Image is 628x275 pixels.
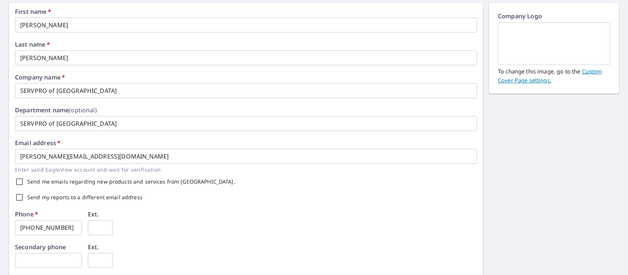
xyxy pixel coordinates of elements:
label: Ext. [88,244,99,250]
label: Department name [15,107,97,113]
label: Company name [15,74,65,80]
label: Secondary phone [15,244,66,250]
label: Ext. [88,211,99,217]
p: Enter valid EagleView account and wait for verification [15,165,472,174]
label: Last name [15,41,50,47]
p: To change this image, go to the [498,65,610,85]
label: Send me emails regarding new products and services from [GEOGRAPHIC_DATA]. [27,179,235,184]
label: Email address [15,140,61,146]
img: EmptyCustomerLogo.png [507,24,601,64]
p: Company Logo [498,12,610,22]
label: Send my reports to a different email address [27,195,142,200]
label: First name [15,9,51,15]
b: (optional) [69,106,97,114]
label: Phone [15,211,38,217]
